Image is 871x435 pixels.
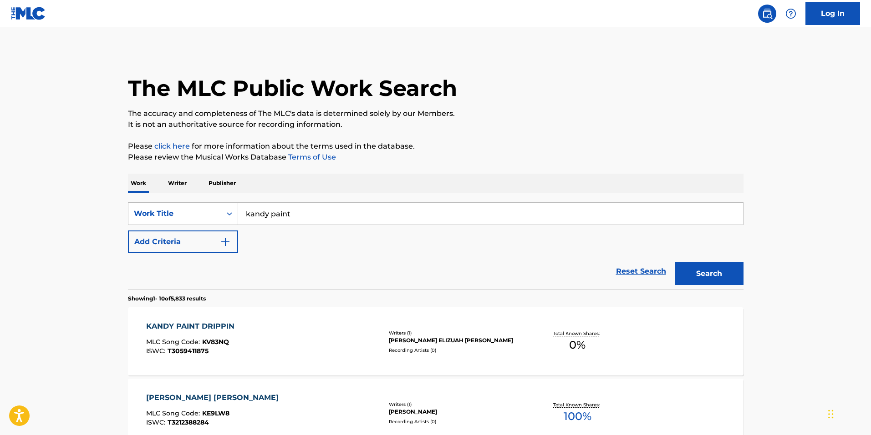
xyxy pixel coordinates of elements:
span: T3059411875 [168,347,209,355]
div: Work Title [134,208,216,219]
span: ISWC : [146,347,168,355]
span: ISWC : [146,418,168,426]
p: It is not an authoritative source for recording information. [128,119,744,130]
form: Search Form [128,202,744,290]
img: help [785,8,796,19]
span: MLC Song Code : [146,409,202,417]
a: click here [154,142,190,150]
p: Publisher [206,174,239,193]
span: T3212388284 [168,418,209,426]
div: Help [782,5,800,23]
div: KANDY PAINT DRIPPIN [146,321,239,332]
img: search [762,8,773,19]
span: MLC Song Code : [146,338,202,346]
p: The accuracy and completeness of The MLC's data is determined solely by our Members. [128,108,744,119]
div: Recording Artists ( 0 ) [389,418,526,425]
div: [PERSON_NAME] [PERSON_NAME] [146,392,283,403]
div: Drag [828,400,834,428]
h1: The MLC Public Work Search [128,75,457,102]
div: [PERSON_NAME] ELIZUAH [PERSON_NAME] [389,336,526,345]
p: Total Known Shares: [553,330,602,337]
div: Writers ( 1 ) [389,330,526,336]
a: Log In [805,2,860,25]
p: Writer [165,174,189,193]
button: Search [675,262,744,285]
div: Writers ( 1 ) [389,401,526,408]
span: KE9LW8 [202,409,229,417]
div: [PERSON_NAME] [389,408,526,416]
div: Recording Artists ( 0 ) [389,347,526,354]
p: Please for more information about the terms used in the database. [128,141,744,152]
a: KANDY PAINT DRIPPINMLC Song Code:KV83NQISWC:T3059411875Writers (1)[PERSON_NAME] ELIZUAH [PERSON_N... [128,307,744,375]
img: 9d2ae6d4665cec9f34b9.svg [220,236,231,247]
iframe: Chat Widget [825,391,871,435]
a: Reset Search [611,261,671,281]
span: KV83NQ [202,338,229,346]
img: MLC Logo [11,7,46,20]
button: Add Criteria [128,230,238,253]
a: Public Search [758,5,776,23]
span: 100 % [564,408,591,425]
p: Total Known Shares: [553,401,602,408]
p: Showing 1 - 10 of 5,833 results [128,295,206,303]
a: Terms of Use [286,153,336,161]
p: Work [128,174,149,193]
p: Please review the Musical Works Database [128,152,744,163]
span: 0 % [569,337,586,353]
